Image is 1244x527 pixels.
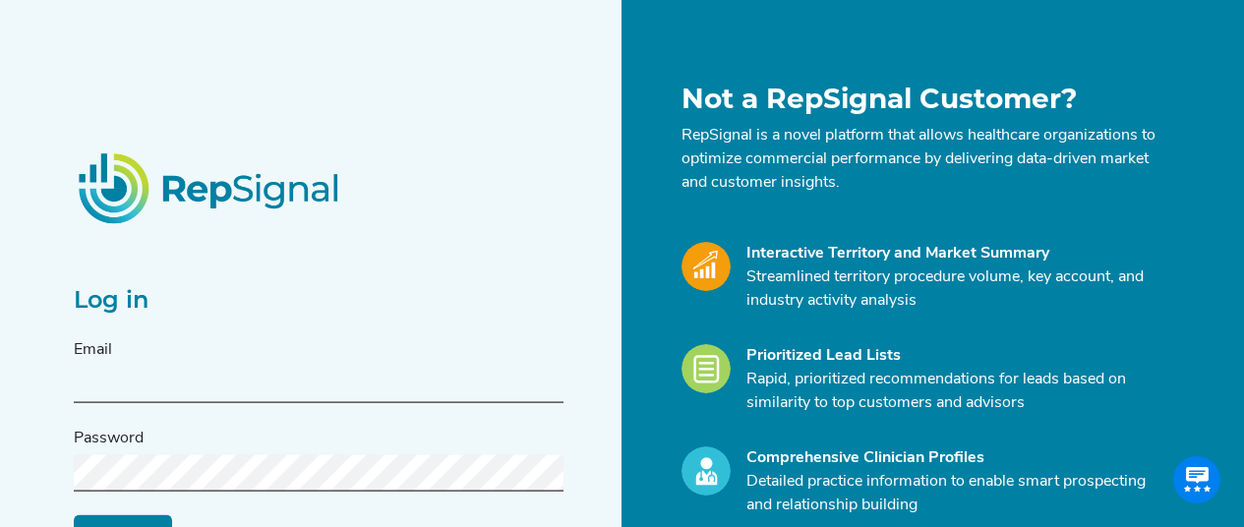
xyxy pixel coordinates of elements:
[746,242,1159,265] div: Interactive Territory and Market Summary
[74,338,112,362] label: Email
[681,344,731,393] img: Leads_Icon.28e8c528.svg
[74,286,563,315] h2: Log in
[746,344,1159,368] div: Prioritized Lead Lists
[746,265,1159,313] p: Streamlined territory procedure volume, key account, and industry activity analysis
[681,242,731,291] img: Market_Icon.a700a4ad.svg
[74,427,144,450] label: Password
[746,470,1159,517] p: Detailed practice information to enable smart prospecting and relationship building
[681,124,1159,195] p: RepSignal is a novel platform that allows healthcare organizations to optimize commercial perform...
[746,368,1159,415] p: Rapid, prioritized recommendations for leads based on similarity to top customers and advisors
[681,446,731,496] img: Profile_Icon.739e2aba.svg
[681,83,1159,116] h1: Not a RepSignal Customer?
[746,446,1159,470] div: Comprehensive Clinician Profiles
[54,129,367,247] img: RepSignalLogo.20539ed3.png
